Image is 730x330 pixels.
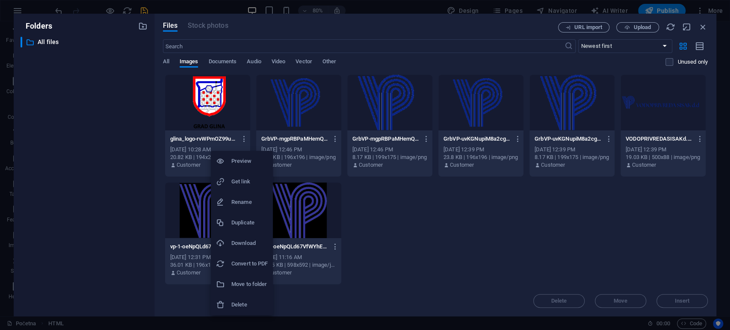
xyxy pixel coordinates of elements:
[231,218,268,228] h6: Duplicate
[231,300,268,310] h6: Delete
[231,197,268,207] h6: Rename
[231,156,268,166] h6: Preview
[231,177,268,187] h6: Get link
[231,259,268,269] h6: Convert to PDF
[231,238,268,248] h6: Download
[231,279,268,289] h6: Move to folder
